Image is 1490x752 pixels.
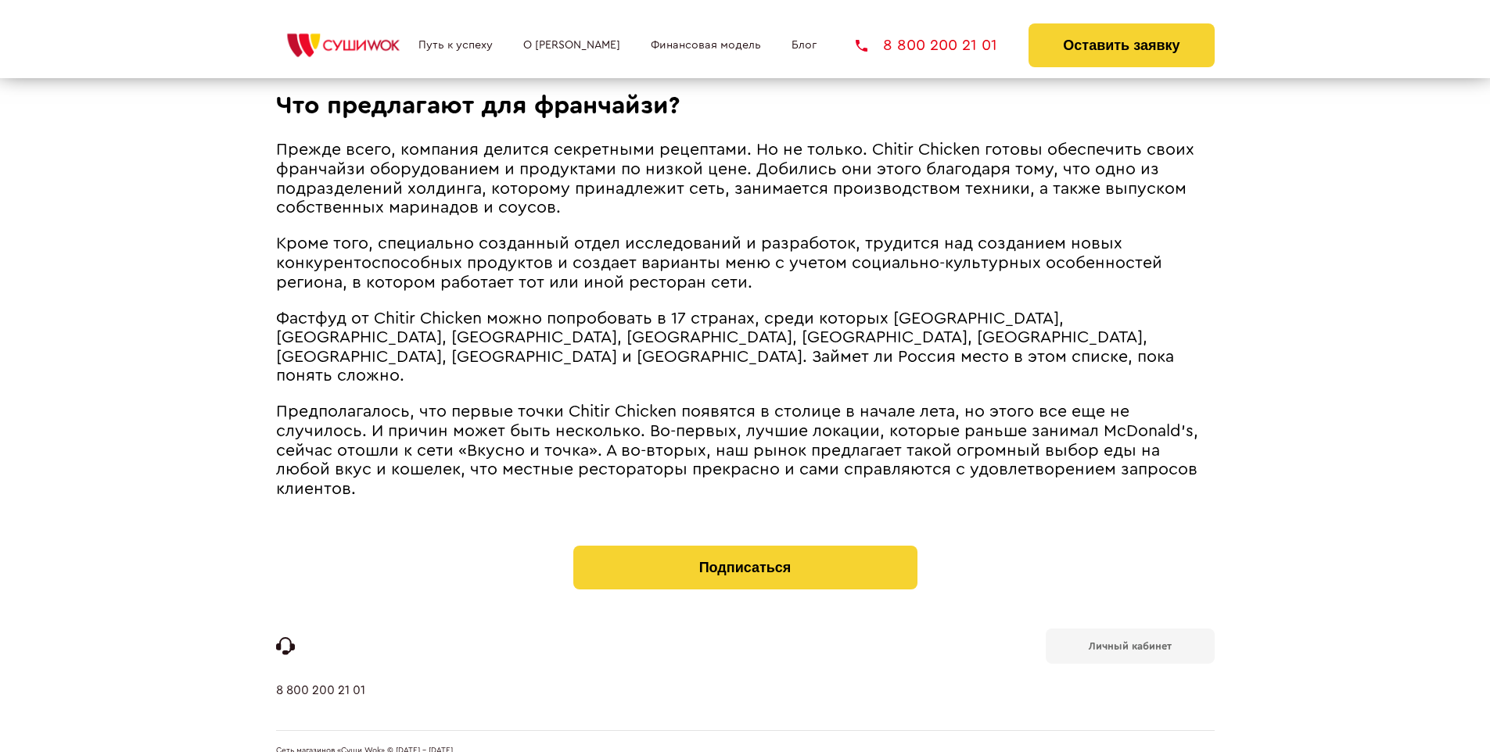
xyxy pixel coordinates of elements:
[573,546,917,589] button: Подписаться
[856,38,997,53] a: 8 800 200 21 01
[883,38,997,53] span: 8 800 200 21 01
[276,683,365,730] a: 8 800 200 21 01
[523,39,620,52] a: О [PERSON_NAME]
[276,141,1194,216] span: Прежде всего, компания делится секретными рецептами. Но не только. Chitir Chicken готовы обеспечи...
[276,93,680,118] span: Что предлагают для франчайзи?
[276,235,1162,290] span: Кроме того, специально созданный отдел исследований и разработок, трудится над созданием новых ко...
[792,39,817,52] a: Блог
[1029,23,1214,67] button: Оставить заявку
[1089,641,1172,651] b: Личный кабинет
[1046,628,1215,664] a: Личный кабинет
[276,310,1174,385] span: Фастфуд от Chitir Chicken можно попробовать в 17 странах, среди которых [GEOGRAPHIC_DATA], [GEOGR...
[276,403,1198,496] span: Предполагалось, что первые точки Chitir Chicken появятся в столице в начале лета, но этого все ещ...
[418,39,493,52] a: Путь к успеху
[651,39,761,52] a: Финансовая модель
